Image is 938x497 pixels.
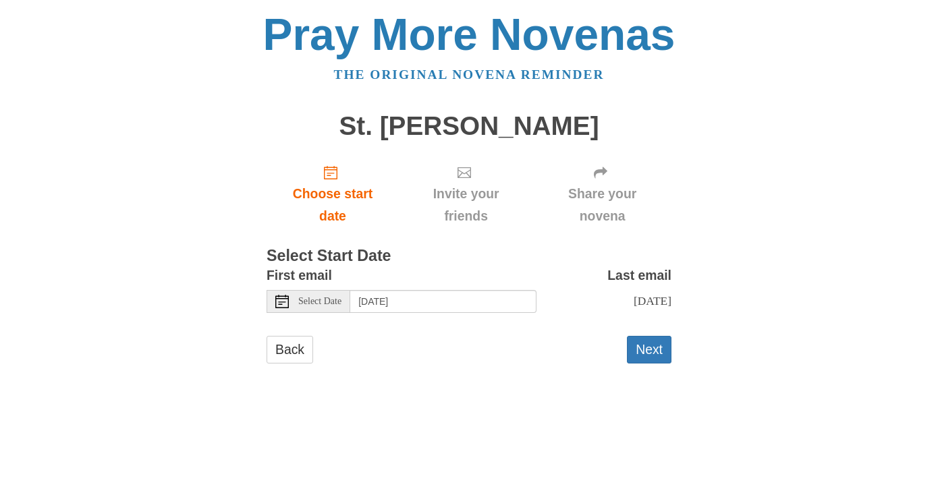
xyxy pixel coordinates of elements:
h1: St. [PERSON_NAME] [267,112,671,141]
a: Pray More Novenas [263,9,675,59]
span: Choose start date [280,183,385,227]
h3: Select Start Date [267,247,671,265]
div: Click "Next" to confirm your start date first. [399,154,533,234]
div: Click "Next" to confirm your start date first. [533,154,671,234]
button: Next [627,336,671,363]
a: The original novena reminder [334,67,605,82]
span: Share your novena [547,183,658,227]
a: Back [267,336,313,363]
span: Select Date [298,297,341,306]
span: Invite your friends [412,183,520,227]
a: Choose start date [267,154,399,234]
span: [DATE] [634,294,671,308]
label: First email [267,264,332,287]
label: Last email [607,264,671,287]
